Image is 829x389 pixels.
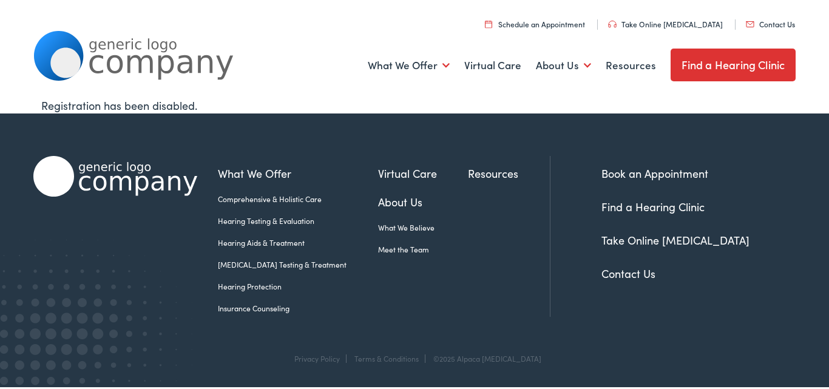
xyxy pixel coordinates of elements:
[601,199,705,214] a: Find a Hearing Clinic
[601,266,655,281] a: Contact Us
[485,19,585,29] a: Schedule an Appointment
[378,222,469,233] a: What We Believe
[608,21,617,28] img: utility icon
[218,237,378,248] a: Hearing Aids & Treatment
[746,19,795,29] a: Contact Us
[33,156,197,197] img: Alpaca Audiology
[601,166,708,181] a: Book an Appointment
[608,19,723,29] a: Take Online [MEDICAL_DATA]
[41,97,787,113] div: Registration has been disabled.
[671,49,796,81] a: Find a Hearing Clinic
[746,21,754,27] img: utility icon
[464,43,521,88] a: Virtual Care
[536,43,591,88] a: About Us
[218,281,378,292] a: Hearing Protection
[368,43,450,88] a: What We Offer
[601,232,749,248] a: Take Online [MEDICAL_DATA]
[378,165,469,181] a: Virtual Care
[218,303,378,314] a: Insurance Counseling
[218,259,378,270] a: [MEDICAL_DATA] Testing & Treatment
[354,353,419,364] a: Terms & Conditions
[294,353,340,364] a: Privacy Policy
[218,194,378,205] a: Comprehensive & Holistic Care
[218,165,378,181] a: What We Offer
[218,215,378,226] a: Hearing Testing & Evaluation
[378,244,469,255] a: Meet the Team
[485,20,492,28] img: utility icon
[378,194,469,210] a: About Us
[606,43,656,88] a: Resources
[427,354,541,363] div: ©2025 Alpaca [MEDICAL_DATA]
[468,165,550,181] a: Resources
